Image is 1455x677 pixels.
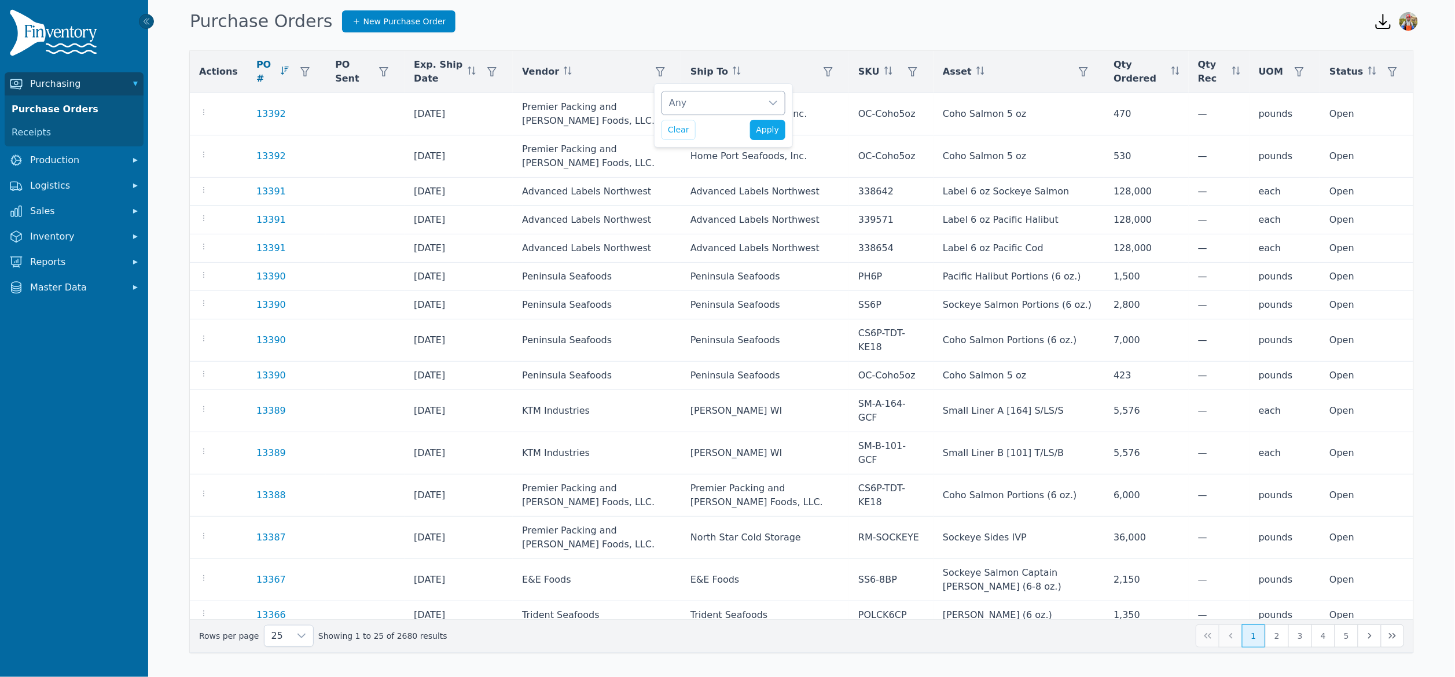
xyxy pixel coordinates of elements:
[405,601,513,630] td: [DATE]
[5,72,144,95] button: Purchasing
[513,135,681,178] td: Premier Packing and [PERSON_NAME] Foods, LLC.
[1104,362,1189,390] td: 423
[1250,93,1321,135] td: pounds
[934,474,1104,517] td: Coho Salmon Portions (6 oz.)
[1381,624,1404,647] button: Last Page
[1198,58,1228,86] span: Qty Rec
[513,206,681,234] td: Advanced Labels Northwest
[405,362,513,390] td: [DATE]
[1399,12,1418,31] img: Sera Wheeler
[405,178,513,206] td: [DATE]
[690,65,728,79] span: Ship To
[681,135,849,178] td: Home Port Seafoods, Inc.
[1320,390,1413,432] td: Open
[256,446,286,460] a: 13389
[849,362,934,390] td: OC-Coho5oz
[1320,178,1413,206] td: Open
[30,230,123,244] span: Inventory
[1320,93,1413,135] td: Open
[405,390,513,432] td: [DATE]
[1250,559,1321,601] td: pounds
[1189,319,1250,362] td: —
[1104,291,1189,319] td: 2,800
[264,626,290,646] span: Rows per page
[405,206,513,234] td: [DATE]
[405,474,513,517] td: [DATE]
[405,291,513,319] td: [DATE]
[414,58,463,86] span: Exp. Ship Date
[1250,362,1321,390] td: pounds
[1259,65,1284,79] span: UOM
[681,517,849,559] td: North Star Cold Storage
[1104,234,1189,263] td: 128,000
[256,333,286,347] a: 13390
[513,234,681,263] td: Advanced Labels Northwest
[1189,432,1250,474] td: —
[1250,135,1321,178] td: pounds
[849,474,934,517] td: CS6P-TDT-KE18
[1250,390,1321,432] td: each
[1189,206,1250,234] td: —
[256,270,286,284] a: 13390
[849,178,934,206] td: 338642
[681,559,849,601] td: E&E Foods
[1104,432,1189,474] td: 5,576
[1189,362,1250,390] td: —
[662,120,696,140] button: Clear
[256,404,286,418] a: 13389
[1329,65,1364,79] span: Status
[1320,135,1413,178] td: Open
[934,93,1104,135] td: Coho Salmon 5 oz
[513,517,681,559] td: Premier Packing and [PERSON_NAME] Foods, LLC.
[5,251,144,274] button: Reports
[1250,517,1321,559] td: pounds
[1189,559,1250,601] td: —
[681,362,849,390] td: Peninsula Seafoods
[934,601,1104,630] td: [PERSON_NAME] (6 oz.)
[363,16,446,27] span: New Purchase Order
[256,369,286,382] a: 13390
[934,319,1104,362] td: Coho Salmon Portions (6 oz.)
[30,281,123,295] span: Master Data
[30,77,123,91] span: Purchasing
[934,291,1104,319] td: Sockeye Salmon Portions (6 oz.)
[30,179,123,193] span: Logistics
[1250,291,1321,319] td: pounds
[1104,474,1189,517] td: 6,000
[256,573,286,587] a: 13367
[256,608,286,622] a: 13366
[681,178,849,206] td: Advanced Labels Northwest
[1320,206,1413,234] td: Open
[934,135,1104,178] td: Coho Salmon 5 oz
[1320,362,1413,390] td: Open
[1250,432,1321,474] td: each
[681,291,849,319] td: Peninsula Seafoods
[513,601,681,630] td: Trident Seafoods
[1189,517,1250,559] td: —
[1189,390,1250,432] td: —
[9,9,102,61] img: Finventory
[849,517,934,559] td: RM-SOCKEYE
[513,93,681,135] td: Premier Packing and [PERSON_NAME] Foods, LLC.
[849,432,934,474] td: SM-B-101-GCF
[662,91,762,115] div: Any
[934,178,1104,206] td: Label 6 oz Sockeye Salmon
[190,11,333,32] h1: Purchase Orders
[513,291,681,319] td: Peninsula Seafoods
[405,234,513,263] td: [DATE]
[1189,291,1250,319] td: —
[1311,624,1335,647] button: Page 4
[1250,263,1321,291] td: pounds
[1104,517,1189,559] td: 36,000
[1320,319,1413,362] td: Open
[858,65,880,79] span: SKU
[7,98,141,121] a: Purchase Orders
[849,234,934,263] td: 338654
[1250,319,1321,362] td: pounds
[5,276,144,299] button: Master Data
[1114,58,1167,86] span: Qty Ordered
[5,225,144,248] button: Inventory
[849,135,934,178] td: OC-Coho5oz
[934,263,1104,291] td: Pacific Halibut Portions (6 oz.)
[849,93,934,135] td: OC-Coho5oz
